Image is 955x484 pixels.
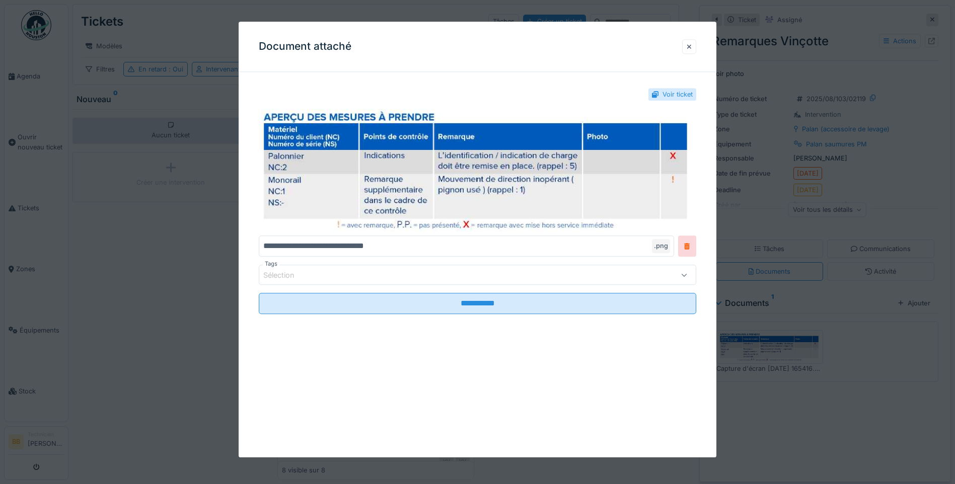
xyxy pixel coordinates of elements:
[263,260,279,269] label: Tags
[263,270,309,281] div: Sélection
[259,109,696,231] img: 81fc294f-ec9b-41d8-9155-bc4e901a49ac-Capture%20d%27%C3%A9cran%202025-08-07%20165416.png
[663,90,693,99] div: Voir ticket
[652,239,670,253] div: .png
[259,40,351,53] h3: Document attaché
